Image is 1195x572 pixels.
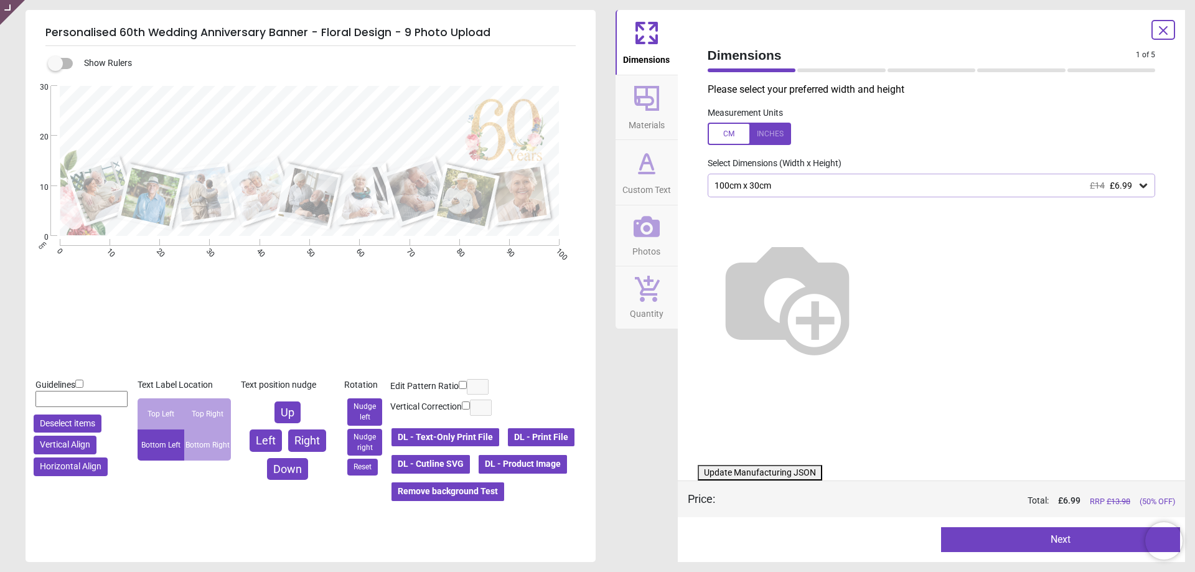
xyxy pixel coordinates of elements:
button: Materials [616,75,678,140]
div: Top Right [184,398,231,429]
span: Custom Text [622,178,671,197]
button: Left [250,429,282,451]
span: 30 [25,82,49,93]
span: 6.99 [1063,495,1080,505]
span: Photos [632,240,660,258]
div: Show Rulers [55,56,596,71]
span: £14 [1090,181,1105,190]
span: Materials [629,113,665,132]
button: DL - Cutline SVG [390,454,471,475]
button: Remove background Test [390,481,505,502]
span: (50% OFF) [1140,496,1175,507]
span: Dimensions [623,48,670,67]
button: Dimensions [616,10,678,75]
button: Photos [616,205,678,266]
button: Custom Text [616,140,678,205]
div: Text position nudge [241,379,334,391]
span: 1 of 5 [1136,50,1155,60]
button: DL - Print File [507,427,576,448]
p: Please select your preferred width and height [708,83,1166,96]
span: £ [1058,495,1080,507]
div: Text Label Location [138,379,231,391]
button: Nudge left [347,398,382,426]
button: Horizontal Align [34,457,108,476]
label: Vertical Correction [390,401,462,413]
span: Dimensions [708,46,1136,64]
div: 100cm x 30cm [713,181,1138,191]
div: Rotation [344,379,385,391]
span: 20 [25,132,49,143]
span: Quantity [630,302,663,321]
button: DL - Product Image [477,454,568,475]
label: Select Dimensions (Width x Height) [698,157,841,170]
div: Bottom Right [184,429,231,461]
span: £6.99 [1110,181,1132,190]
button: Deselect items [34,415,101,433]
button: Reset [347,459,378,476]
button: Right [288,429,326,451]
div: Top Left [138,398,184,429]
label: Measurement Units [708,107,783,120]
label: Edit Pattern Ratio [390,380,459,393]
span: £ 13.98 [1107,497,1130,506]
span: 0 [25,232,49,243]
div: Bottom Left [138,429,184,461]
h5: Personalised 60th Wedding Anniversary Banner - Floral Design - 9 Photo Upload [45,20,576,46]
button: Update Manufacturing JSON [698,465,822,481]
span: RRP [1090,496,1130,507]
button: Quantity [616,266,678,329]
button: Up [274,401,301,423]
button: Vertical Align [34,436,96,454]
button: Down [267,458,308,480]
button: DL - Text-Only Print File [390,427,500,448]
img: Helper for size comparison [708,217,867,377]
div: Total: [734,495,1176,507]
button: Next [941,527,1180,552]
button: Nudge right [347,429,382,456]
span: Guidelines [35,380,75,390]
div: Price : [688,491,715,507]
iframe: Brevo live chat [1145,522,1183,560]
span: 10 [25,182,49,193]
